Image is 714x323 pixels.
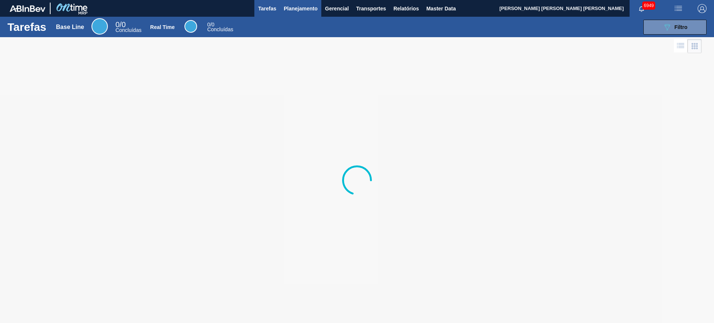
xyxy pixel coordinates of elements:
[115,27,141,33] span: Concluídas
[393,4,419,13] span: Relatórios
[10,5,45,12] img: TNhmsLtSVTkK8tSr43FrP2fwEKptu5GPRR3wAAAABJRU5ErkJggg==
[698,4,707,13] img: Logout
[150,24,175,30] div: Real Time
[115,20,126,29] span: / 0
[674,4,683,13] img: userActions
[643,20,707,35] button: Filtro
[325,4,349,13] span: Gerencial
[115,22,141,33] div: Base Line
[675,24,688,30] span: Filtro
[207,26,233,32] span: Concluídas
[630,3,653,14] button: Notificações
[284,4,318,13] span: Planejamento
[207,22,233,32] div: Real Time
[207,22,210,28] span: 0
[184,20,197,33] div: Real Time
[115,20,119,29] span: 0
[426,4,456,13] span: Master Data
[258,4,276,13] span: Tarefas
[91,18,108,35] div: Base Line
[642,1,655,10] span: 6949
[207,22,214,28] span: / 0
[7,23,46,31] h1: Tarefas
[356,4,386,13] span: Transportes
[56,24,84,30] div: Base Line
